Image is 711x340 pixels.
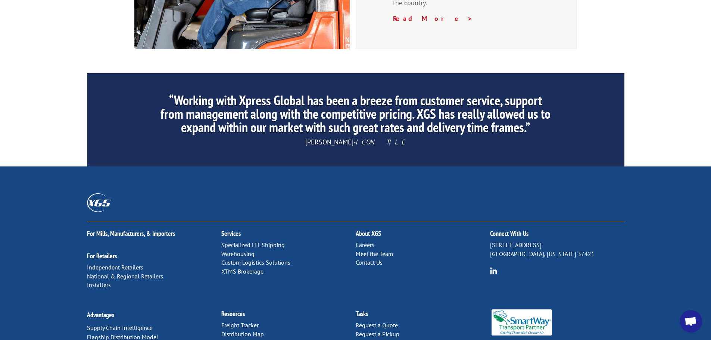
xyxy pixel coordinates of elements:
[490,230,624,241] h2: Connect With Us
[356,138,406,146] span: ICON TILE
[221,241,285,249] a: Specialized LTL Shipping
[87,193,111,212] img: XGS_Logos_ALL_2024_All_White
[221,321,259,329] a: Freight Tracker
[305,138,353,146] span: [PERSON_NAME]
[221,330,264,338] a: Distribution Map
[356,250,393,258] a: Meet the Team
[353,138,356,146] span: -
[221,250,255,258] a: Warehousing
[490,267,497,274] img: group-6
[490,309,554,336] img: Smartway_Logo
[356,330,399,338] a: Request a Pickup
[393,14,473,23] a: Read More >
[356,241,374,249] a: Careers
[356,229,381,238] a: About XGS
[221,309,245,318] a: Resources
[87,252,117,260] a: For Retailers
[87,263,143,271] a: Independent Retailers
[680,310,702,333] a: Open chat
[221,268,263,275] a: XTMS Brokerage
[87,229,175,238] a: For Mills, Manufacturers, & Importers
[87,281,111,288] a: Installers
[221,259,290,266] a: Custom Logistics Solutions
[356,259,383,266] a: Contact Us
[490,241,624,259] p: [STREET_ADDRESS] [GEOGRAPHIC_DATA], [US_STATE] 37421
[356,321,398,329] a: Request a Quote
[221,229,241,238] a: Services
[157,94,554,138] h2: “Working with Xpress Global has been a breeze from customer service, support from management alon...
[87,272,163,280] a: National & Regional Retailers
[356,311,490,321] h2: Tasks
[87,311,114,319] a: Advantages
[87,324,153,331] a: Supply Chain Intelligence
